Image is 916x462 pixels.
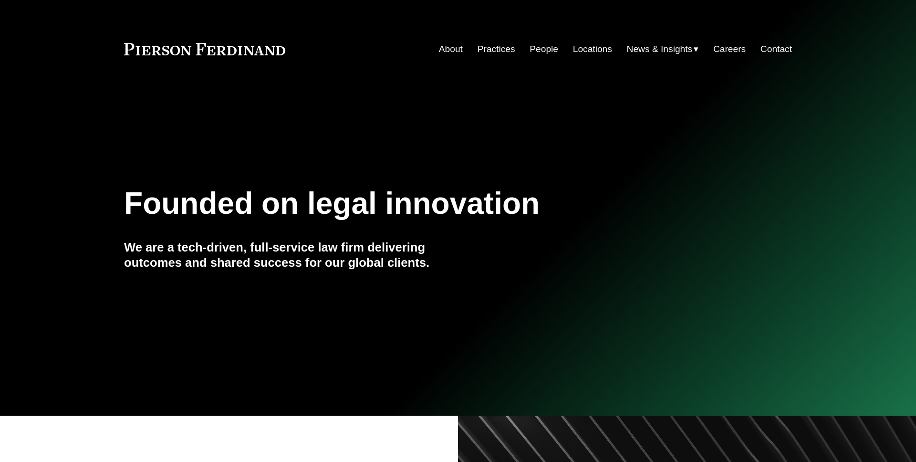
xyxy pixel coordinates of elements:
h1: Founded on legal innovation [124,186,681,221]
a: About [439,40,463,58]
a: People [530,40,558,58]
a: folder dropdown [627,40,699,58]
a: Locations [573,40,612,58]
h4: We are a tech-driven, full-service law firm delivering outcomes and shared success for our global... [124,240,458,271]
a: Practices [478,40,515,58]
a: Contact [760,40,792,58]
a: Careers [713,40,746,58]
span: News & Insights [627,41,693,58]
